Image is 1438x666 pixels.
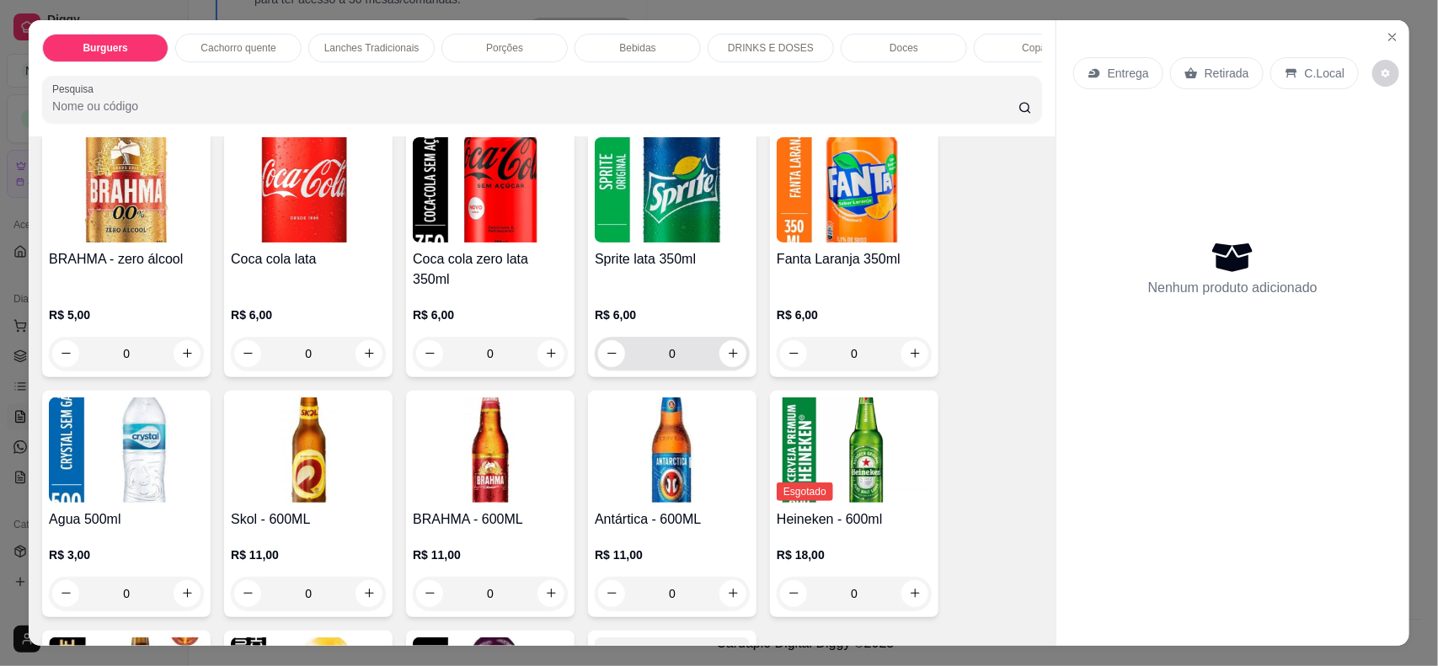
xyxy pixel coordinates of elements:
[413,546,568,563] p: R$ 11,00
[901,580,928,607] button: increase-product-quantity
[234,580,261,607] button: decrease-product-quantity
[777,397,932,503] img: product-image
[780,340,807,367] button: decrease-product-quantity
[1022,41,1051,55] p: Copão
[413,397,568,503] img: product-image
[728,41,814,55] p: DRINKS E DOSES
[413,509,568,530] h4: BRAHMA - 600ML
[595,509,750,530] h4: Antártica - 600ML
[777,509,932,530] h4: Heineken - 600ml
[777,137,932,242] img: product-image
[49,137,204,242] img: product-image
[486,41,523,55] p: Porções
[598,580,625,607] button: decrease-product-quantity
[1379,24,1406,51] button: Close
[231,397,386,503] img: product-image
[231,137,386,242] img: product-image
[355,340,382,367] button: increase-product-quantity
[416,340,443,367] button: decrease-product-quantity
[595,137,750,242] img: product-image
[780,580,807,607] button: decrease-product-quantity
[1305,65,1344,82] p: C.Local
[231,546,386,563] p: R$ 11,00
[719,580,746,607] button: increase-product-quantity
[595,249,750,269] h4: Sprite lata 350ml
[52,98,1018,115] input: Pesquisa
[537,580,564,607] button: increase-product-quantity
[777,249,932,269] h4: Fanta Laranja 350ml
[52,340,79,367] button: decrease-product-quantity
[355,580,382,607] button: increase-product-quantity
[1108,65,1149,82] p: Entrega
[719,340,746,367] button: increase-product-quantity
[174,340,200,367] button: increase-product-quantity
[595,397,750,503] img: product-image
[49,249,204,269] h4: BRAHMA - zero álcool
[49,546,204,563] p: R$ 3,00
[598,340,625,367] button: decrease-product-quantity
[52,580,79,607] button: decrease-product-quantity
[413,137,568,242] img: product-image
[777,546,932,563] p: R$ 18,00
[537,340,564,367] button: increase-product-quantity
[49,509,204,530] h4: Agua 500ml
[777,306,932,323] p: R$ 6,00
[83,41,127,55] p: Burguers
[1372,60,1399,87] button: decrease-product-quantity
[174,580,200,607] button: increase-product-quantity
[413,249,568,290] h4: Coca cola zero lata 350ml
[52,82,99,96] label: Pesquisa
[595,546,750,563] p: R$ 11,00
[901,340,928,367] button: increase-product-quantity
[777,482,833,501] span: Esgotado
[49,397,204,503] img: product-image
[1205,65,1249,82] p: Retirada
[231,249,386,269] h4: Coca cola lata
[890,41,918,55] p: Doces
[619,41,655,55] p: Bebidas
[234,340,261,367] button: decrease-product-quantity
[231,509,386,530] h4: Skol - 600ML
[1148,278,1318,298] p: Nenhum produto adicionado
[324,41,420,55] p: Lanches Tradicionais
[49,306,204,323] p: R$ 5,00
[200,41,275,55] p: Cachorro quente
[595,306,750,323] p: R$ 6,00
[413,306,568,323] p: R$ 6,00
[231,306,386,323] p: R$ 6,00
[416,580,443,607] button: decrease-product-quantity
